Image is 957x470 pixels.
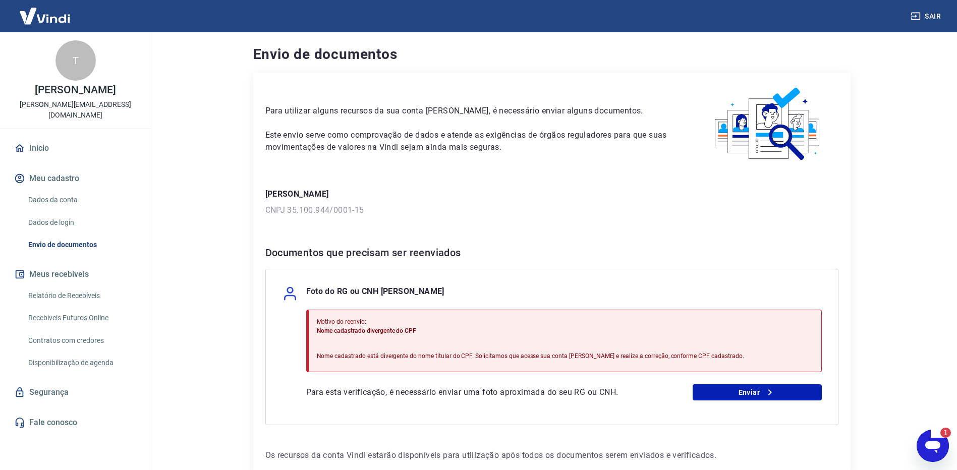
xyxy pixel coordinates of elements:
[317,351,744,361] p: Nome cadastrado está divergente do nome titular do CPF. Solicitamos que acesse sua conta [PERSON_...
[917,430,949,462] iframe: Botão para iniciar a janela de mensagens, 1 mensagem não lida
[317,317,744,326] p: Motivo do reenvio:
[265,449,838,461] p: Os recursos da conta Vindi estarão disponíveis para utilização após todos os documentos serem env...
[317,327,417,334] span: Nome cadastrado divergente do CPF
[35,85,116,95] p: [PERSON_NAME]
[698,85,838,164] img: waiting_documents.41d9841a9773e5fdf392cede4d13b617.svg
[265,188,838,200] p: [PERSON_NAME]
[265,105,673,117] p: Para utilizar alguns recursos da sua conta [PERSON_NAME], é necessário enviar alguns documentos.
[282,285,298,302] img: user.af206f65c40a7206969b71a29f56cfb7.svg
[693,384,822,400] a: Enviar
[24,285,139,306] a: Relatório de Recebíveis
[12,167,139,190] button: Meu cadastro
[24,190,139,210] a: Dados da conta
[55,40,96,81] div: T
[12,412,139,434] a: Fale conosco
[265,204,838,216] p: CNPJ 35.100.944/0001-15
[12,263,139,285] button: Meus recebíveis
[306,386,641,398] p: Para esta verificação, é necessário enviar uma foto aproximada do seu RG ou CNH.
[265,129,673,153] p: Este envio serve como comprovação de dados e atende as exigências de órgãos reguladores para que ...
[265,245,838,261] h6: Documentos que precisam ser reenviados
[24,352,139,373] a: Disponibilização de agenda
[24,234,139,255] a: Envio de documentos
[909,7,945,26] button: Sair
[24,330,139,351] a: Contratos com credores
[12,1,78,31] img: Vindi
[306,285,444,302] p: Foto do RG ou CNH [PERSON_NAME]
[12,381,139,403] a: Segurança
[24,212,139,233] a: Dados de login
[253,44,851,65] h4: Envio de documentos
[931,428,951,438] iframe: Número de mensagens não lidas
[24,308,139,328] a: Recebíveis Futuros Online
[8,99,143,121] p: [PERSON_NAME][EMAIL_ADDRESS][DOMAIN_NAME]
[12,137,139,159] a: Início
